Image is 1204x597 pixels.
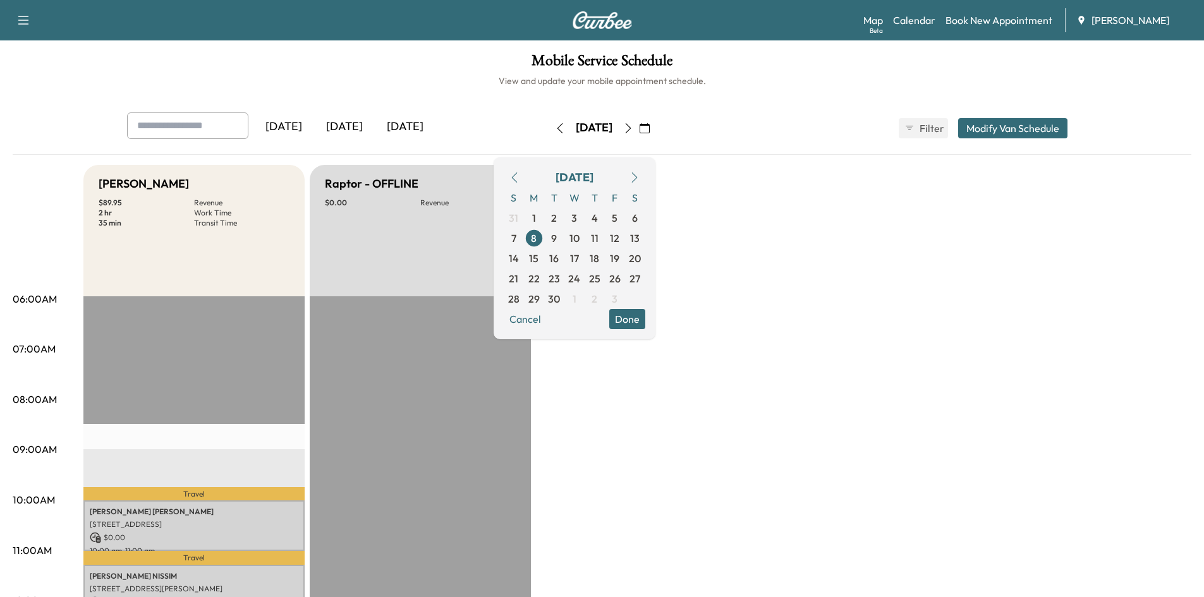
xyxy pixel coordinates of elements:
a: MapBeta [863,13,883,28]
span: 15 [529,251,538,266]
p: 07:00AM [13,341,56,356]
p: Revenue [194,198,289,208]
span: 30 [548,291,560,306]
span: [PERSON_NAME] [1092,13,1169,28]
p: [STREET_ADDRESS][PERSON_NAME] [90,584,298,594]
span: F [605,188,625,208]
p: 2 hr [99,208,194,218]
span: 13 [630,231,640,246]
span: 8 [531,231,537,246]
span: 1 [532,210,536,226]
span: 23 [549,271,560,286]
h6: View and update your mobile appointment schedule. [13,75,1191,87]
div: [DATE] [556,169,593,186]
p: [STREET_ADDRESS] [90,519,298,529]
p: 06:00AM [13,291,57,306]
a: Book New Appointment [946,13,1052,28]
span: W [564,188,585,208]
span: 7 [511,231,516,246]
p: 09:00AM [13,442,57,457]
p: 08:00AM [13,392,57,407]
span: 27 [629,271,640,286]
span: 1 [573,291,576,306]
span: 26 [609,271,621,286]
span: 14 [509,251,519,266]
p: 10:00 am - 11:00 am [90,546,298,556]
span: 16 [549,251,559,266]
h1: Mobile Service Schedule [13,53,1191,75]
span: 10 [569,231,580,246]
div: [DATE] [375,112,435,142]
span: Filter [920,121,942,136]
span: 22 [528,271,540,286]
span: M [524,188,544,208]
p: 10:00AM [13,492,55,507]
p: $ 0.00 [325,198,420,208]
span: 25 [589,271,600,286]
span: 20 [629,251,641,266]
span: 2 [592,291,597,306]
span: 5 [612,210,617,226]
div: [DATE] [253,112,314,142]
p: Revenue [420,198,516,208]
span: 3 [612,291,617,306]
span: 6 [632,210,638,226]
p: $ 0.00 [90,532,298,543]
button: Done [609,309,645,329]
h5: [PERSON_NAME] [99,175,189,193]
span: 31 [509,210,518,226]
p: [PERSON_NAME] NISSIM [90,571,298,581]
span: 17 [570,251,579,266]
div: [DATE] [576,120,612,136]
button: Cancel [504,309,547,329]
span: 4 [592,210,598,226]
span: 29 [528,291,540,306]
h5: Raptor - OFFLINE [325,175,418,193]
p: Travel [83,487,305,500]
span: 2 [551,210,557,226]
span: S [504,188,524,208]
div: Beta [870,26,883,35]
p: 11:00AM [13,543,52,558]
span: T [585,188,605,208]
button: Filter [899,118,948,138]
img: Curbee Logo [572,11,633,29]
p: Travel [83,551,305,565]
span: 28 [508,291,520,306]
p: Work Time [194,208,289,218]
span: T [544,188,564,208]
span: 9 [551,231,557,246]
span: 3 [571,210,577,226]
p: Transit Time [194,218,289,228]
div: [DATE] [314,112,375,142]
button: Modify Van Schedule [958,118,1067,138]
span: 19 [610,251,619,266]
p: $ 89.95 [99,198,194,208]
span: 24 [568,271,580,286]
span: 11 [591,231,599,246]
span: 21 [509,271,518,286]
span: S [625,188,645,208]
span: 12 [610,231,619,246]
p: [PERSON_NAME] [PERSON_NAME] [90,507,298,517]
span: 18 [590,251,599,266]
p: 35 min [99,218,194,228]
a: Calendar [893,13,935,28]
